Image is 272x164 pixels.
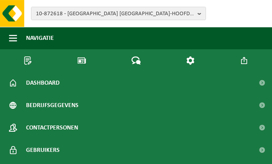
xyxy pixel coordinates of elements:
[26,139,60,161] span: Gebruikers
[31,7,206,20] button: 10-872618 - [GEOGRAPHIC_DATA] [GEOGRAPHIC_DATA]-HOOFDKANTOOR - [GEOGRAPHIC_DATA]
[26,27,54,49] span: Navigatie
[26,94,79,117] span: Bedrijfsgegevens
[26,117,78,139] span: Contactpersonen
[36,7,194,21] span: 10-872618 - [GEOGRAPHIC_DATA] [GEOGRAPHIC_DATA]-HOOFDKANTOOR - [GEOGRAPHIC_DATA]
[26,72,60,94] span: Dashboard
